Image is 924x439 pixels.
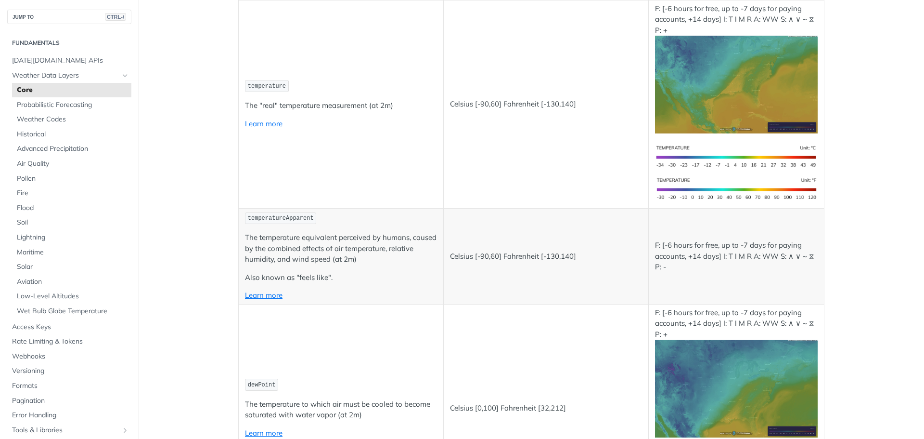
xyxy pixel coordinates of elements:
[12,186,131,200] a: Fire
[17,188,129,198] span: Fire
[17,203,129,213] span: Flood
[450,99,642,110] p: Celsius [-90,60] Fahrenheit [-130,140]
[248,215,314,222] span: temperatureApparent
[17,218,129,227] span: Soil
[12,289,131,304] a: Low-Level Altitudes
[245,272,437,283] p: Also known as "feels like".
[12,71,119,80] span: Weather Data Layers
[7,68,131,83] a: Weather Data LayersHide subpages for Weather Data Layers
[245,428,282,438] a: Learn more
[245,100,437,111] p: The "real" temperature measurement (at 2m)
[7,320,131,334] a: Access Keys
[12,337,129,346] span: Rate Limiting & Tokens
[121,72,129,80] button: Hide subpages for Weather Data Layers
[12,98,131,112] a: Probabilistic Forecasting
[17,115,129,124] span: Weather Codes
[248,83,286,90] span: temperature
[17,159,129,169] span: Air Quality
[7,408,131,423] a: Error Handling
[12,426,119,435] span: Tools & Libraries
[12,142,131,156] a: Advanced Precipitation
[248,382,276,388] span: dewPoint
[17,277,129,287] span: Aviation
[450,403,642,414] p: Celsius [0,100] Fahrenheit [32,212]
[7,53,131,68] a: [DATE][DOMAIN_NAME] APIs
[655,384,818,393] span: Expand image
[17,292,129,301] span: Low-Level Altitudes
[12,83,131,97] a: Core
[12,411,129,420] span: Error Handling
[17,100,129,110] span: Probabilistic Forecasting
[17,85,129,95] span: Core
[12,366,129,376] span: Versioning
[7,349,131,364] a: Webhooks
[12,230,131,245] a: Lightning
[17,144,129,154] span: Advanced Precipitation
[12,157,131,171] a: Air Quality
[12,396,129,406] span: Pagination
[12,172,131,186] a: Pollen
[655,240,818,273] p: F: [-6 hours for free, up to -7 days for paying accounts, +14 days] I: T I M R A: WW S: ∧ ∨ ~ ⧖ P: -
[7,39,131,47] h2: Fundamentals
[245,232,437,265] p: The temperature equivalent perceived by humans, caused by the combined effects of air temperature...
[245,119,282,128] a: Learn more
[105,13,126,21] span: CTRL-/
[12,245,131,260] a: Maritime
[12,381,129,391] span: Formats
[12,112,131,127] a: Weather Codes
[12,56,129,66] span: [DATE][DOMAIN_NAME] APIs
[450,251,642,262] p: Celsius [-90,60] Fahrenheit [-130,140]
[12,304,131,319] a: Wet Bulb Globe Temperature
[7,364,131,378] a: Versioning
[17,306,129,316] span: Wet Bulb Globe Temperature
[17,174,129,184] span: Pollen
[12,352,129,361] span: Webhooks
[7,10,131,24] button: JUMP TOCTRL-/
[12,260,131,274] a: Solar
[655,151,818,160] span: Expand image
[17,233,129,242] span: Lightning
[655,184,818,193] span: Expand image
[17,262,129,272] span: Solar
[655,3,818,133] p: F: [-6 hours for free, up to -7 days for paying accounts, +14 days] I: T I M R A: WW S: ∧ ∨ ~ ⧖ P: +
[655,307,818,438] p: F: [-6 hours for free, up to -7 days for paying accounts, +14 days] I: T I M R A: WW S: ∧ ∨ ~ ⧖ P: +
[7,423,131,438] a: Tools & LibrariesShow subpages for Tools & Libraries
[12,322,129,332] span: Access Keys
[17,248,129,257] span: Maritime
[12,201,131,215] a: Flood
[7,334,131,349] a: Rate Limiting & Tokens
[7,379,131,393] a: Formats
[7,394,131,408] a: Pagination
[245,291,282,300] a: Learn more
[17,130,129,139] span: Historical
[12,127,131,142] a: Historical
[12,275,131,289] a: Aviation
[12,215,131,230] a: Soil
[245,399,437,421] p: The temperature to which air must be cooled to become saturated with water vapor (at 2m)
[121,426,129,434] button: Show subpages for Tools & Libraries
[655,80,818,89] span: Expand image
